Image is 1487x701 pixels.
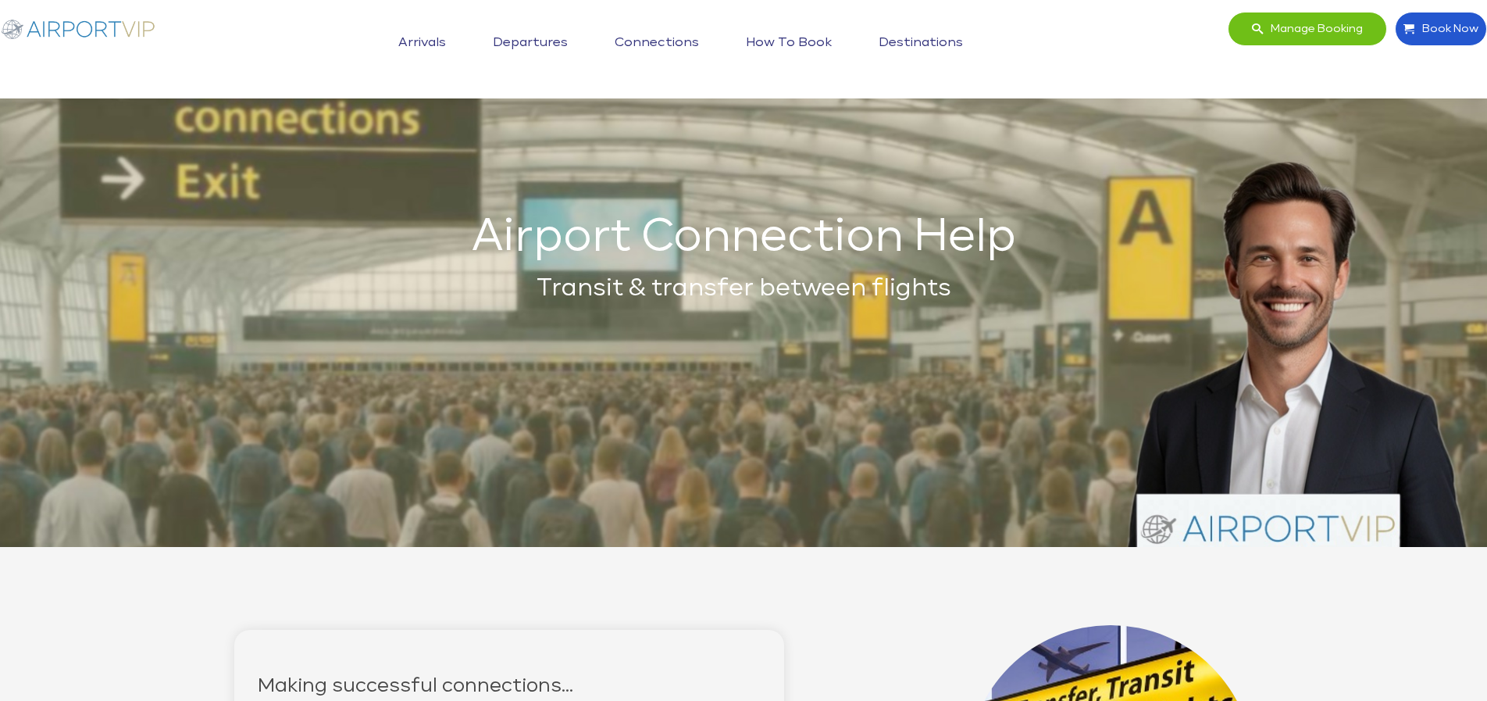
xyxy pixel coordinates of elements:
a: Arrivals [394,23,450,63]
a: Departures [489,23,572,63]
h1: Airport Connection Help [234,220,1253,256]
a: Manage booking [1228,12,1387,46]
a: How to book [742,23,836,63]
h2: Making successful connections... [258,677,761,694]
a: Book Now [1395,12,1487,46]
span: Manage booking [1263,13,1363,45]
h2: Transit & transfer between flights [234,271,1253,306]
a: Connections [611,23,703,63]
a: Destinations [875,23,967,63]
span: Book Now [1414,13,1478,45]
